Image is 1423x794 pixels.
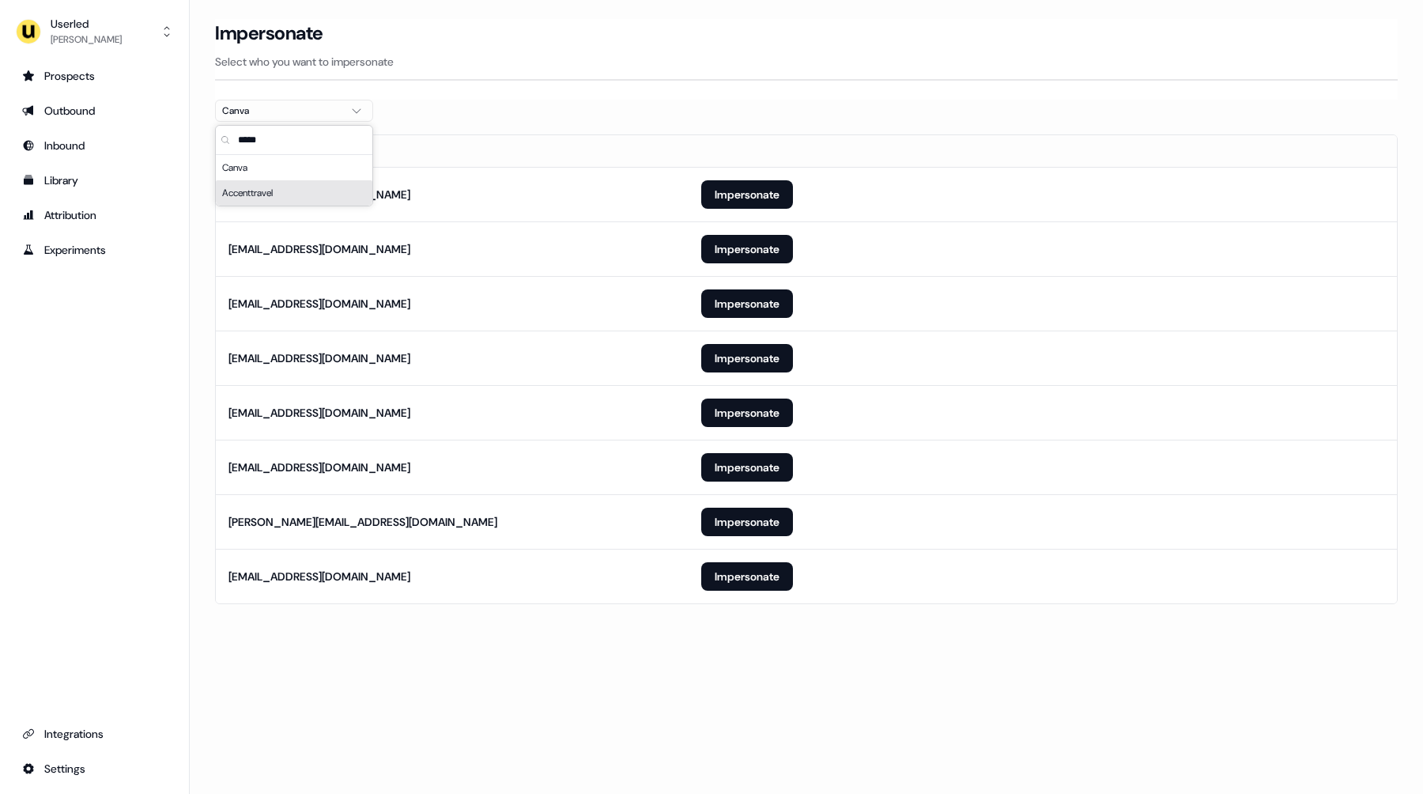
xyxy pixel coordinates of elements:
[22,103,167,119] div: Outbound
[701,508,793,536] button: Impersonate
[13,202,176,228] a: Go to attribution
[13,721,176,747] a: Go to integrations
[13,133,176,158] a: Go to Inbound
[216,155,372,180] div: Canva
[13,756,176,781] a: Go to integrations
[22,138,167,153] div: Inbound
[216,135,689,167] th: Email
[228,459,410,475] div: [EMAIL_ADDRESS][DOMAIN_NAME]
[51,32,122,47] div: [PERSON_NAME]
[228,514,497,530] div: [PERSON_NAME][EMAIL_ADDRESS][DOMAIN_NAME]
[13,98,176,123] a: Go to outbound experience
[51,16,122,32] div: Userled
[22,726,167,742] div: Integrations
[228,405,410,421] div: [EMAIL_ADDRESS][DOMAIN_NAME]
[13,13,176,51] button: Userled[PERSON_NAME]
[13,168,176,193] a: Go to templates
[701,344,793,372] button: Impersonate
[22,172,167,188] div: Library
[701,180,793,209] button: Impersonate
[22,242,167,258] div: Experiments
[701,562,793,591] button: Impersonate
[222,103,341,119] div: Canva
[215,54,1398,70] p: Select who you want to impersonate
[215,21,323,45] h3: Impersonate
[22,761,167,777] div: Settings
[701,453,793,482] button: Impersonate
[228,350,410,366] div: [EMAIL_ADDRESS][DOMAIN_NAME]
[216,180,372,206] div: Accenttravel
[22,207,167,223] div: Attribution
[215,100,373,122] button: Canva
[701,235,793,263] button: Impersonate
[216,155,372,206] div: Suggestions
[228,569,410,584] div: [EMAIL_ADDRESS][DOMAIN_NAME]
[13,63,176,89] a: Go to prospects
[701,289,793,318] button: Impersonate
[228,241,410,257] div: [EMAIL_ADDRESS][DOMAIN_NAME]
[22,68,167,84] div: Prospects
[13,237,176,263] a: Go to experiments
[701,399,793,427] button: Impersonate
[228,296,410,312] div: [EMAIL_ADDRESS][DOMAIN_NAME]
